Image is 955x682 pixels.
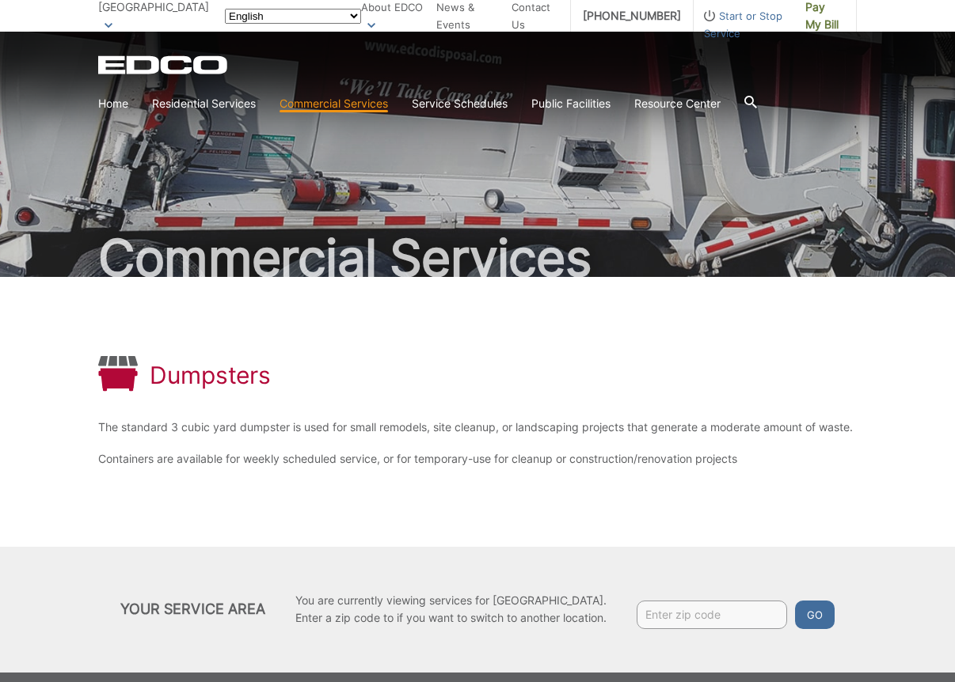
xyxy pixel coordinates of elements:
h1: Dumpsters [150,361,271,389]
a: Commercial Services [280,95,388,112]
input: Enter zip code [637,601,787,629]
a: Resource Center [634,95,721,112]
p: You are currently viewing services for [GEOGRAPHIC_DATA]. Enter a zip code to if you want to swit... [295,592,607,627]
p: Containers are available for weekly scheduled service, or for temporary-use for cleanup or constr... [98,450,857,468]
a: Residential Services [152,95,256,112]
a: Service Schedules [412,95,508,112]
p: The standard 3 cubic yard dumpster is used for small remodels, site cleanup, or landscaping proje... [98,419,857,436]
h2: Your Service Area [120,601,266,618]
a: Home [98,95,128,112]
a: EDCD logo. Return to the homepage. [98,55,230,74]
h2: Commercial Services [98,233,857,283]
a: Public Facilities [531,95,611,112]
button: Go [795,601,835,629]
select: Select a language [225,9,361,24]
